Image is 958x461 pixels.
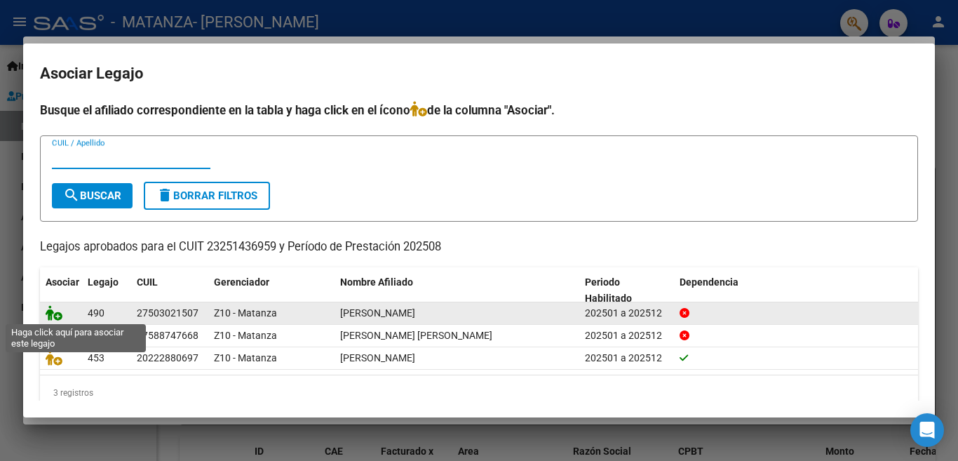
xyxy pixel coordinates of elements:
span: Nombre Afiliado [340,276,413,288]
p: Legajos aprobados para el CUIT 23251436959 y Período de Prestación 202508 [40,239,918,256]
div: Open Intercom Messenger [910,413,944,447]
div: 27588747668 [137,328,198,344]
mat-icon: search [63,187,80,203]
datatable-header-cell: Legajo [82,267,131,314]
div: 202501 a 202512 [585,328,668,344]
span: CUIL [137,276,158,288]
datatable-header-cell: Nombre Afiliado [335,267,579,314]
div: 27503021507 [137,305,198,321]
button: Borrar Filtros [144,182,270,210]
span: PAZ CRUZ ALMA FRANCHESCA [340,330,492,341]
span: 453 [88,352,104,363]
mat-icon: delete [156,187,173,203]
span: 489 [88,330,104,341]
span: Periodo Habilitado [585,276,632,304]
button: Buscar [52,183,133,208]
span: Buscar [63,189,121,202]
div: 202501 a 202512 [585,350,668,366]
span: Asociar [46,276,79,288]
div: 202501 a 202512 [585,305,668,321]
h2: Asociar Legajo [40,60,918,87]
div: 20222880697 [137,350,198,366]
datatable-header-cell: Gerenciador [208,267,335,314]
span: Borrar Filtros [156,189,257,202]
span: Legajo [88,276,119,288]
datatable-header-cell: Periodo Habilitado [579,267,674,314]
span: Gerenciador [214,276,269,288]
span: Z10 - Matanza [214,330,277,341]
datatable-header-cell: CUIL [131,267,208,314]
span: PEÑA BENNASAR SOFIA AIME [340,307,415,319]
span: Dependencia [680,276,738,288]
datatable-header-cell: Asociar [40,267,82,314]
div: 3 registros [40,375,918,410]
h4: Busque el afiliado correspondiente en la tabla y haga click en el ícono de la columna "Asociar". [40,101,918,119]
span: Z10 - Matanza [214,307,277,319]
span: BAZA LEONARDO CRISTIAN [340,352,415,363]
span: 490 [88,307,104,319]
datatable-header-cell: Dependencia [674,267,919,314]
span: Z10 - Matanza [214,352,277,363]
